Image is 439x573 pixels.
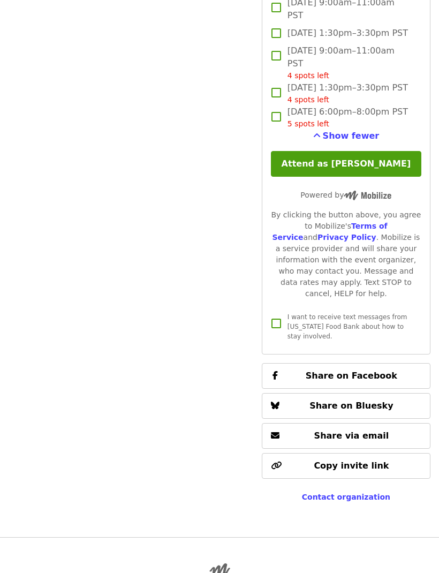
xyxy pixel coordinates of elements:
div: By clicking the button above, you agree to Mobilize's and . Mobilize is a service provider and wi... [271,210,421,300]
span: [DATE] 1:30pm–3:30pm PST [287,82,408,106]
button: Attend as [PERSON_NAME] [271,152,421,177]
button: Share on Facebook [262,364,430,389]
button: Share on Bluesky [262,394,430,419]
span: 5 spots left [287,120,329,129]
span: Share on Bluesky [309,401,393,411]
button: See more timeslots [313,130,380,143]
span: I want to receive text messages from [US_STATE] Food Bank about how to stay involved. [287,314,407,341]
span: Show fewer [323,131,380,141]
button: Share via email [262,424,430,449]
span: [DATE] 6:00pm–8:00pm PST [287,106,408,130]
a: Contact organization [302,493,390,502]
img: Powered by Mobilize [344,191,391,201]
span: [DATE] 9:00am–11:00am PST [287,45,413,82]
button: Copy invite link [262,454,430,479]
span: Powered by [300,191,391,200]
a: Terms of Service [272,222,387,242]
span: [DATE] 1:30pm–3:30pm PST [287,27,408,40]
span: 4 spots left [287,72,329,80]
span: Share via email [314,431,389,441]
span: 4 spots left [287,96,329,104]
span: Copy invite link [314,461,389,471]
span: Share on Facebook [306,371,397,381]
a: Privacy Policy [317,233,376,242]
